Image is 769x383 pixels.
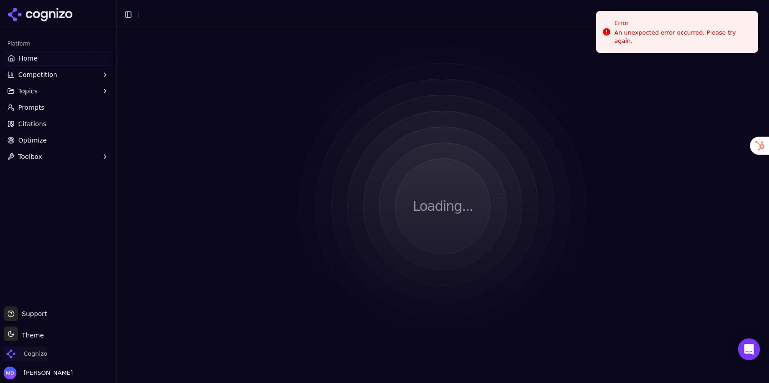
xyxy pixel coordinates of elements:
a: Home [4,51,112,66]
span: Theme [18,332,44,339]
span: Optimize [18,136,47,145]
span: Home [19,54,37,63]
button: Open user button [4,367,73,379]
div: Platform [4,36,112,51]
span: Competition [18,70,57,79]
span: Toolbox [18,152,42,161]
button: Open organization switcher [4,347,47,361]
div: Open Intercom Messenger [738,338,760,360]
button: Topics [4,84,112,98]
a: Citations [4,117,112,131]
div: Error [614,19,750,28]
button: Toolbox [4,149,112,164]
img: Melissa Dowd [4,367,16,379]
div: An unexpected error occurred. Please try again. [614,29,750,45]
span: Cognizo [24,350,47,358]
span: Topics [18,87,38,96]
img: Cognizo [4,347,18,361]
a: Prompts [4,100,112,115]
a: Optimize [4,133,112,148]
button: Competition [4,67,112,82]
span: Prompts [18,103,45,112]
span: Citations [18,119,46,128]
p: Loading... [413,198,473,214]
span: [PERSON_NAME] [20,369,73,377]
span: Support [18,309,47,318]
